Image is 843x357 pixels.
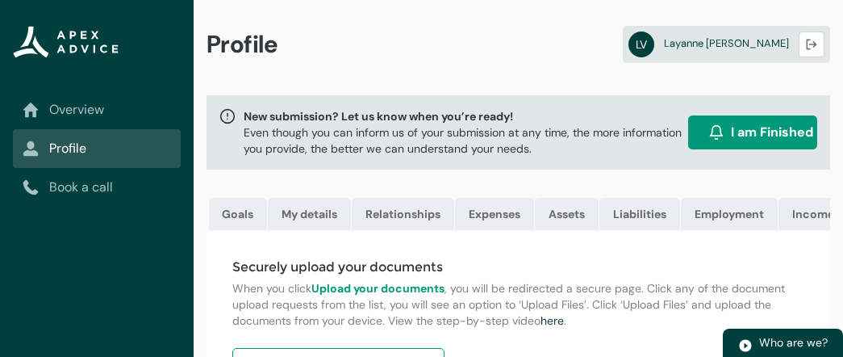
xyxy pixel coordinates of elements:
[664,36,789,50] span: Layanne [PERSON_NAME]
[681,198,778,230] a: Employment
[23,139,171,158] a: Profile
[23,178,171,197] a: Book a call
[23,100,171,120] a: Overview
[540,313,564,328] a: here
[799,31,824,57] button: Logout
[708,124,724,141] img: alarm.svg
[688,115,817,149] button: I am Finished
[13,26,119,58] img: Apex Advice Group
[207,29,278,60] span: Profile
[244,108,682,124] span: New submission? Let us know when you’re ready!
[738,338,753,353] img: play.svg
[268,198,351,230] a: My details
[209,198,267,230] a: Goals
[232,258,804,277] h4: Securely upload your documents
[535,198,599,230] a: Assets
[759,335,828,350] span: Who are we?
[623,26,830,63] a: LVLayanne [PERSON_NAME]
[13,90,181,207] nav: Sub page
[628,31,654,57] abbr: LV
[232,280,804,329] p: When you click , you will be redirected a secure page. Click any of the document upload requests ...
[352,198,454,230] a: Relationships
[455,198,534,230] a: Expenses
[731,123,813,142] span: I am Finished
[311,281,444,296] strong: Upload your documents
[244,124,682,157] p: Even though you can inform us of your submission at any time, the more information you provide, t...
[599,198,680,230] a: Liabilities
